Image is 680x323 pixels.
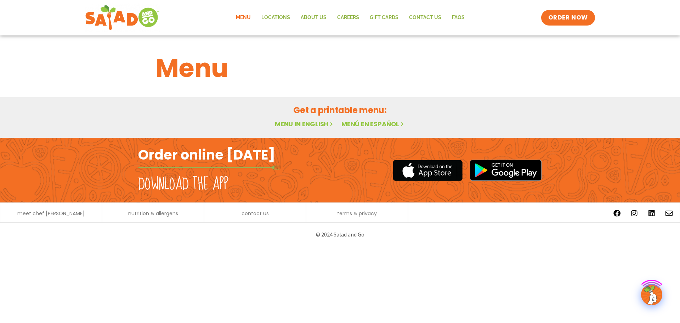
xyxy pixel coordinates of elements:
img: fork [138,166,280,169]
h1: Menu [155,49,525,87]
a: meet chef [PERSON_NAME] [17,211,85,216]
a: terms & privacy [337,211,377,216]
h2: Get a printable menu: [155,104,525,116]
a: Contact Us [404,10,447,26]
a: Locations [256,10,295,26]
a: FAQs [447,10,470,26]
span: ORDER NOW [548,13,588,22]
h2: Order online [DATE] [138,146,275,163]
img: appstore [393,159,463,182]
img: google_play [470,160,542,181]
a: Menu in English [275,119,334,128]
a: Careers [332,10,364,26]
nav: Menu [231,10,470,26]
p: © 2024 Salad and Go [142,230,538,239]
h2: Download the app [138,174,228,194]
a: contact us [242,211,269,216]
a: Menu [231,10,256,26]
a: About Us [295,10,332,26]
a: Menú en español [341,119,405,128]
a: GIFT CARDS [364,10,404,26]
img: new-SAG-logo-768×292 [85,4,160,32]
a: ORDER NOW [541,10,595,26]
a: nutrition & allergens [128,211,178,216]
